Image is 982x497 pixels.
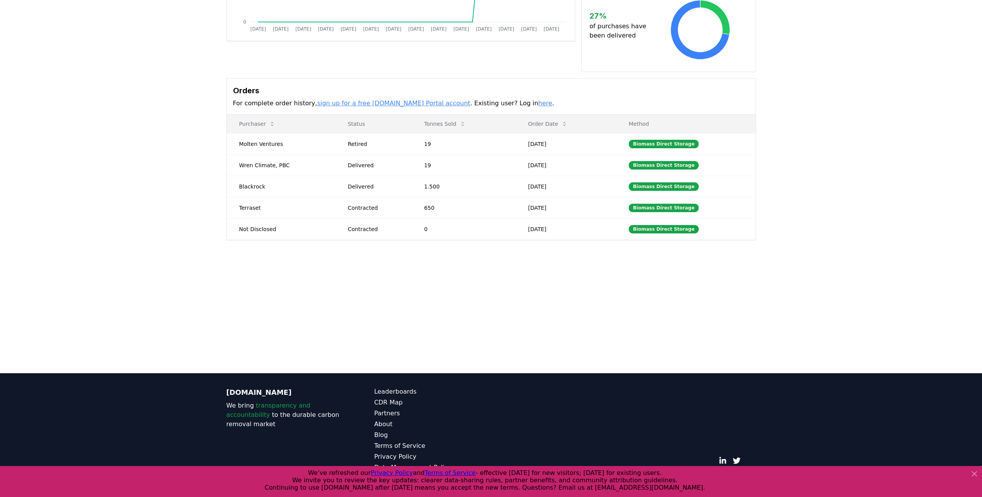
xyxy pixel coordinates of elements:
[629,182,699,191] div: Biomass Direct Storage
[348,140,405,148] div: Retired
[543,26,559,32] tspan: [DATE]
[227,218,336,240] td: Not Disclosed
[295,26,311,32] tspan: [DATE]
[226,401,343,429] p: We bring to the durable carbon removal market
[227,176,336,197] td: Blackrock
[622,120,749,128] p: Method
[590,22,653,40] p: of purchases have been delivered
[341,120,405,128] p: Status
[516,176,616,197] td: [DATE]
[733,457,740,464] a: Twitter
[431,26,447,32] tspan: [DATE]
[348,161,405,169] div: Delivered
[233,116,281,132] button: Purchaser
[348,183,405,190] div: Delivered
[516,218,616,240] td: [DATE]
[348,204,405,212] div: Contracted
[516,154,616,176] td: [DATE]
[227,154,336,176] td: Wren Climate, PBC
[340,26,356,32] tspan: [DATE]
[412,154,516,176] td: 19
[629,140,699,148] div: Biomass Direct Storage
[374,430,491,440] a: Blog
[374,441,491,451] a: Terms of Service
[412,218,516,240] td: 0
[499,26,514,32] tspan: [DATE]
[374,409,491,418] a: Partners
[476,26,492,32] tspan: [DATE]
[363,26,379,32] tspan: [DATE]
[233,99,749,108] p: For complete order history, . Existing user? Log in .
[522,116,574,132] button: Order Date
[386,26,401,32] tspan: [DATE]
[629,225,699,233] div: Biomass Direct Storage
[226,402,310,418] span: transparency and accountability
[227,133,336,154] td: Molten Ventures
[318,26,334,32] tspan: [DATE]
[418,116,472,132] button: Tonnes Sold
[590,10,653,22] h3: 27 %
[412,176,516,197] td: 1.500
[374,387,491,396] a: Leaderboards
[719,457,727,464] a: LinkedIn
[348,225,405,233] div: Contracted
[374,463,491,472] a: Data Management Policy
[374,452,491,461] a: Privacy Policy
[226,387,343,398] p: [DOMAIN_NAME]
[516,133,616,154] td: [DATE]
[412,133,516,154] td: 19
[227,197,336,218] td: Terraset
[408,26,424,32] tspan: [DATE]
[374,398,491,407] a: CDR Map
[317,99,470,107] a: sign up for a free [DOMAIN_NAME] Portal account
[233,85,749,96] h3: Orders
[250,26,266,32] tspan: [DATE]
[516,197,616,218] td: [DATE]
[272,26,288,32] tspan: [DATE]
[412,197,516,218] td: 650
[538,99,552,107] a: here
[629,204,699,212] div: Biomass Direct Storage
[629,161,699,170] div: Biomass Direct Storage
[374,420,491,429] a: About
[453,26,469,32] tspan: [DATE]
[243,19,246,25] tspan: 0
[521,26,537,32] tspan: [DATE]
